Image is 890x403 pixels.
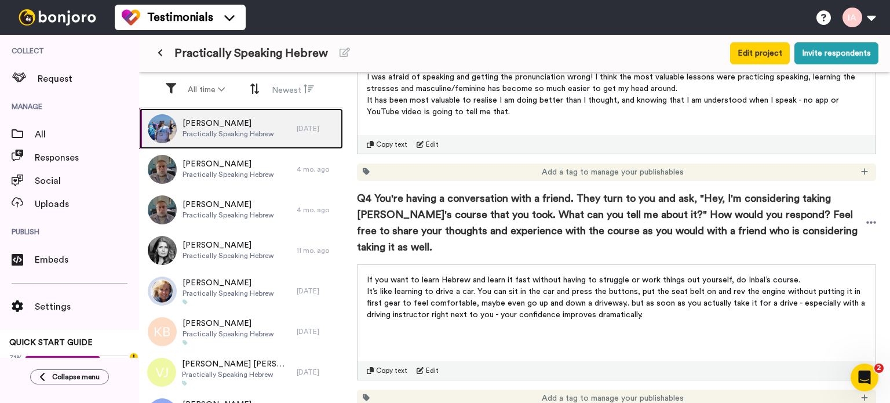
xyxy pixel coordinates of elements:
span: Collapse menu [52,372,100,382]
span: Practically Speaking Hebrew [183,170,274,179]
span: Edit [426,140,439,149]
span: I was afraid of speaking and getting the pronunciation wrong! I think the most valuable lessons w... [367,73,858,93]
img: vj.png [147,358,176,387]
span: If you want to learn Hebrew and learn it fast without having to struggle or work things out yours... [367,276,800,284]
div: [DATE] [297,327,337,336]
button: Invite respondents [794,42,878,64]
span: 2 [874,364,884,373]
button: Collapse menu [30,369,109,384]
span: Request [38,72,139,86]
div: 4 mo. ago [297,205,337,215]
a: [PERSON_NAME]Practically Speaking Hebrew4 mo. ago [139,149,343,190]
img: kb.png [148,317,177,346]
span: Copy text [376,140,407,149]
span: Practically Speaking Hebrew [183,210,274,220]
img: 2afd6217-9a29-4941-904d-fa7285f980fa.jpeg [148,236,177,265]
img: dbf7a2d3-5cbc-42e1-821a-8bbceb791bc1.jpeg [148,195,177,224]
span: [PERSON_NAME] [183,158,274,170]
button: Edit project [730,42,790,64]
span: Practically Speaking Hebrew [174,45,328,61]
a: [PERSON_NAME]Practically Speaking Hebrew4 mo. ago [139,190,343,230]
span: Q4 You're having a conversation with a friend. They turn to you and ask, "Hey, I'm considering ta... [357,190,866,255]
a: [PERSON_NAME]Practically Speaking Hebrew[DATE] [139,311,343,352]
img: ee70703c-c9b8-4787-9390-1837eb7104b6.jpeg [148,114,177,143]
div: 4 mo. ago [297,165,337,174]
a: [PERSON_NAME]Practically Speaking Hebrew11 mo. ago [139,230,343,271]
span: Practically Speaking Hebrew [183,329,274,339]
span: Embeds [35,253,139,267]
div: [DATE] [297,368,337,377]
span: It’s like learning to drive a car. You can sit in the car and press the buttons, put the seat bel... [367,288,867,319]
img: dbf7a2d3-5cbc-42e1-821a-8bbceb791bc1.jpeg [148,155,177,184]
span: Practically Speaking Hebrew [183,251,274,260]
span: Uploads [35,197,139,211]
span: [PERSON_NAME] [183,199,274,210]
div: [DATE] [297,286,337,296]
button: All time [181,79,232,100]
img: 3b537038-f964-42c2-a17b-15f804f22e87.png [148,277,177,306]
span: Social [35,174,139,188]
div: Tooltip anchor [129,352,139,362]
span: [PERSON_NAME] [PERSON_NAME] [182,358,291,370]
span: Add a tag to manage your publishables [542,166,684,178]
span: Practically Speaking Hebrew [182,370,291,379]
a: [PERSON_NAME] [PERSON_NAME]Practically Speaking Hebrew[DATE] [139,352,343,393]
span: 71% [9,353,23,362]
img: tm-color.svg [122,8,140,27]
img: bj-logo-header-white.svg [14,9,101,26]
a: [PERSON_NAME]Practically Speaking Hebrew[DATE] [139,271,343,311]
a: [PERSON_NAME]Practically Speaking Hebrew[DATE] [139,108,343,149]
span: Copy text [376,366,407,375]
span: Practically Speaking Hebrew [183,289,274,298]
span: [PERSON_NAME] [183,239,274,251]
span: All [35,128,139,141]
div: 11 mo. ago [297,246,337,255]
span: [PERSON_NAME] [183,277,274,289]
button: Newest [265,79,321,101]
span: [PERSON_NAME] [183,318,274,329]
span: Edit [426,366,439,375]
span: Responses [35,151,139,165]
span: It has been most valuable to realise I am doing better than I thought, and knowing that I am unde... [367,96,841,116]
span: [PERSON_NAME] [183,118,274,129]
span: Settings [35,300,139,314]
div: [DATE] [297,124,337,133]
span: Practically Speaking Hebrew [183,129,274,139]
span: Testimonials [147,9,213,26]
span: QUICK START GUIDE [9,339,93,347]
iframe: Intercom live chat [851,364,878,391]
